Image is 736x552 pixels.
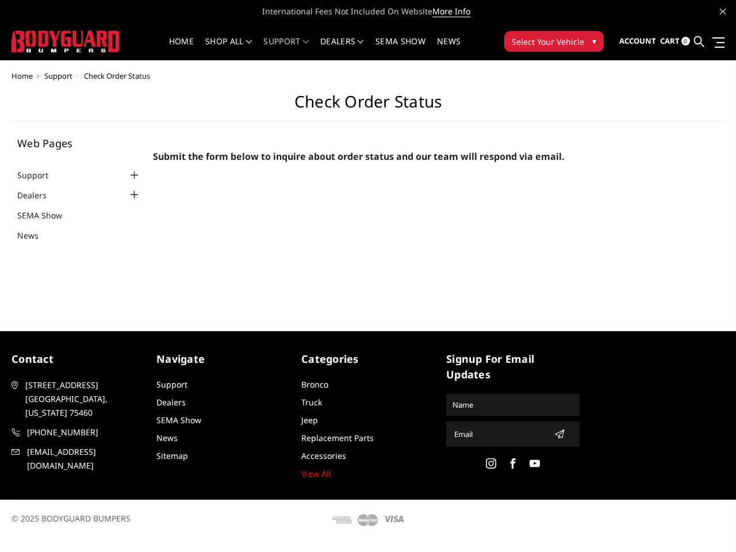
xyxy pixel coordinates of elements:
img: BODYGUARD BUMPERS [11,30,121,52]
a: Home [11,71,33,81]
span: Account [619,36,656,46]
a: Accessories [301,450,346,461]
span: © 2025 BODYGUARD BUMPERS [11,513,131,524]
span: [PHONE_NUMBER] [27,425,144,439]
a: Truck [301,397,322,408]
a: SEMA Show [17,209,76,221]
a: Support [17,169,63,181]
a: Replacement Parts [301,432,374,443]
a: Bronco [301,379,328,390]
a: SEMA Show [375,37,425,60]
a: Account [619,26,656,57]
a: [EMAIL_ADDRESS][DOMAIN_NAME] [11,445,145,473]
h1: Check Order Status [11,92,724,121]
a: Cart 0 [660,26,690,57]
span: [STREET_ADDRESS] [GEOGRAPHIC_DATA], [US_STATE] 75460 [25,378,143,420]
span: Submit the form below to inquire about order status and our team will respond via email. [153,150,565,163]
a: View All [301,468,331,479]
input: Email [450,425,550,443]
a: Dealers [320,37,364,60]
span: ▾ [592,35,596,47]
h5: Categories [301,351,435,367]
h5: signup for email updates [446,351,580,382]
a: Home [169,37,194,60]
h5: Web Pages [17,138,141,148]
a: [PHONE_NUMBER] [11,425,145,439]
a: shop all [205,37,252,60]
h5: Navigate [156,351,290,367]
a: Jeep [301,415,318,425]
a: Support [263,37,309,60]
h5: contact [11,351,145,367]
a: News [156,432,178,443]
button: Select Your Vehicle [504,31,604,52]
span: 0 [681,37,690,45]
span: Check Order Status [84,71,150,81]
input: Name [448,396,578,414]
a: Dealers [17,189,61,201]
span: Select Your Vehicle [512,36,584,48]
a: Support [156,379,187,390]
a: Sitemap [156,450,188,461]
span: Cart [660,36,680,46]
a: SEMA Show [156,415,201,425]
span: [EMAIL_ADDRESS][DOMAIN_NAME] [27,445,144,473]
a: Support [44,71,72,81]
a: More Info [432,6,470,17]
a: News [17,229,53,241]
a: Dealers [156,397,186,408]
a: News [437,37,461,60]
